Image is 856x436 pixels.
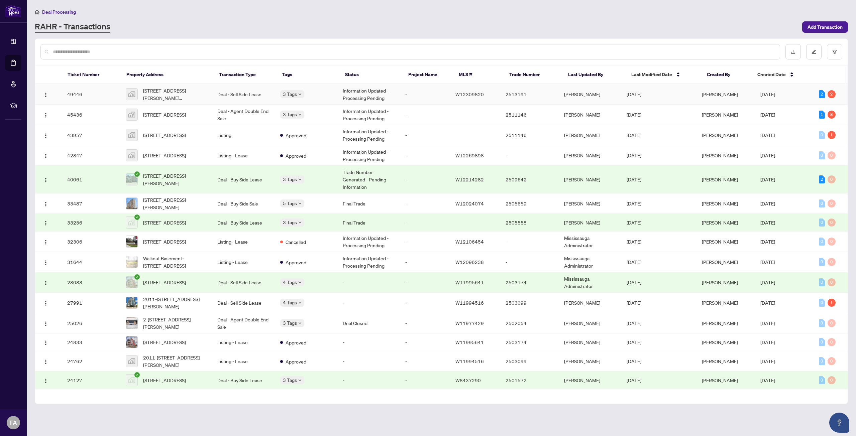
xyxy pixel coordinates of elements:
td: Listing - Lease [212,333,275,351]
span: [DATE] [627,239,641,245]
div: 1 [828,131,836,139]
button: Logo [40,109,51,120]
td: [PERSON_NAME] [559,84,621,105]
td: Trade Number Generated - Pending Information [337,166,400,193]
span: [PERSON_NAME] [702,200,738,206]
span: Approved [286,259,306,266]
img: thumbnail-img [126,129,137,141]
div: 2 [828,90,836,98]
img: Logo [43,301,48,306]
td: - [400,193,450,214]
span: [DATE] [760,339,775,345]
td: 2503174 [500,333,559,351]
span: Add Transaction [808,22,843,32]
td: [PERSON_NAME] [559,313,621,333]
td: - [400,372,450,389]
div: 0 [819,278,825,286]
td: Listing - Lease [212,232,275,252]
td: Deal - Agent Double End Sale [212,313,275,333]
img: Logo [43,113,48,118]
img: Logo [43,340,48,345]
div: 0 [828,238,836,246]
span: 2011-[STREET_ADDRESS][PERSON_NAME] [143,295,207,310]
span: [DATE] [760,239,775,245]
td: 2509642 [500,166,559,193]
td: - [400,125,450,145]
td: Information Updated - Processing Pending [337,145,400,166]
th: MLS # [453,65,504,84]
span: Walkout Basement-[STREET_ADDRESS] [143,255,207,269]
td: 27991 [62,293,120,313]
img: Logo [43,201,48,207]
td: Mississauga Administrator [559,272,621,293]
img: thumbnail-img [126,150,137,161]
td: Information Updated - Processing Pending [337,232,400,252]
div: 0 [828,175,836,183]
span: down [298,301,302,304]
td: Deal - Agent Double End Sale [212,105,275,125]
img: Logo [43,177,48,183]
span: W12096238 [455,259,484,265]
img: Logo [43,321,48,326]
span: [STREET_ADDRESS] [143,377,186,384]
td: Deal Closed [337,313,400,333]
img: Logo [43,153,48,159]
span: down [298,93,302,96]
div: 0 [828,278,836,286]
button: Add Transaction [802,21,848,33]
button: Logo [40,174,51,185]
span: check-circle [134,214,140,220]
span: W11995641 [455,339,484,345]
button: Logo [40,89,51,100]
th: Last Updated By [563,65,626,84]
td: 31644 [62,252,120,272]
span: [DATE] [627,358,641,364]
img: Logo [43,133,48,138]
td: [PERSON_NAME] [559,105,621,125]
span: [STREET_ADDRESS][PERSON_NAME][PERSON_NAME] [143,87,207,102]
td: - [500,252,559,272]
td: - [400,313,450,333]
span: 3 Tags [283,219,297,226]
span: 3 Tags [283,376,297,384]
span: FA [10,418,17,427]
td: 33256 [62,214,120,232]
span: [STREET_ADDRESS][PERSON_NAME] [143,172,207,187]
td: Mississauga Administrator [559,232,621,252]
td: 2503099 [500,351,559,372]
span: [PERSON_NAME] [702,112,738,118]
span: W12309820 [455,91,484,97]
span: [DATE] [760,377,775,383]
img: thumbnail-img [126,256,137,268]
img: thumbnail-img [126,375,137,386]
th: Project Name [403,65,453,84]
img: thumbnail-img [126,236,137,247]
span: [DATE] [627,176,641,182]
td: Final Trade [337,193,400,214]
div: 0 [828,319,836,327]
img: thumbnail-img [126,217,137,228]
span: [DATE] [627,91,641,97]
td: Deal - Buy Side Lease [212,214,275,232]
td: [PERSON_NAME] [559,333,621,351]
div: 2 [819,175,825,183]
span: W11977429 [455,320,484,326]
span: [DATE] [627,200,641,206]
span: down [298,113,302,116]
span: down [298,321,302,325]
button: Logo [40,217,51,228]
span: check-circle [134,274,140,280]
td: Final Trade [337,214,400,232]
span: Approved [286,358,306,365]
span: Approved [286,132,306,139]
span: 2-[STREET_ADDRESS][PERSON_NAME] [143,316,207,330]
span: [STREET_ADDRESS] [143,279,186,286]
button: Logo [40,150,51,161]
td: - [400,333,450,351]
td: Information Updated - Processing Pending [337,105,400,125]
button: Logo [40,236,51,247]
span: [STREET_ADDRESS] [143,131,186,139]
div: 8 [828,111,836,119]
span: 5 Tags [283,199,297,207]
span: [PERSON_NAME] [702,279,738,285]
